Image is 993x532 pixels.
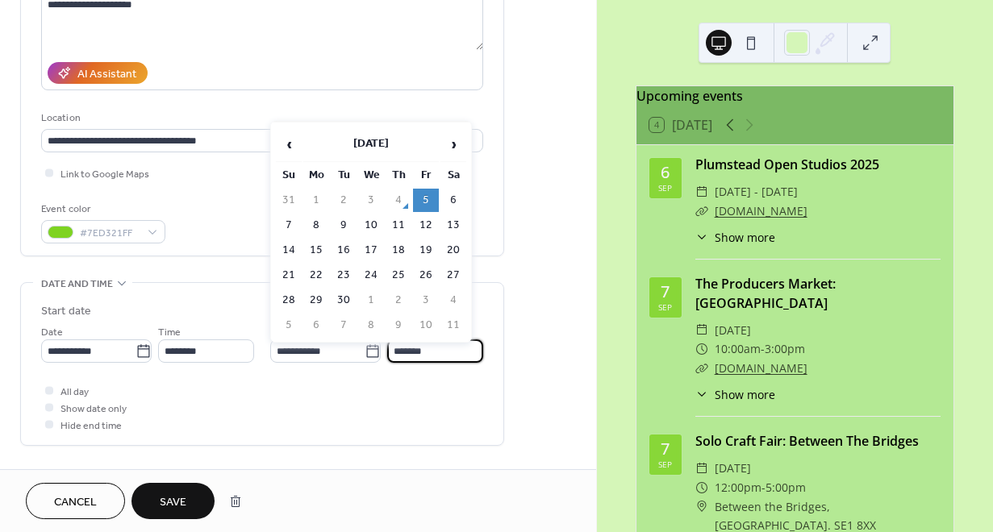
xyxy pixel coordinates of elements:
[41,303,91,320] div: Start date
[331,189,357,212] td: 2
[658,303,672,311] div: Sep
[440,214,466,237] td: 13
[358,289,384,312] td: 1
[695,386,708,403] div: ​
[440,264,466,287] td: 27
[440,239,466,262] td: 20
[331,239,357,262] td: 16
[386,214,411,237] td: 11
[276,239,302,262] td: 14
[766,478,806,497] span: 5:00pm
[331,264,357,287] td: 23
[60,166,149,183] span: Link to Google Maps
[715,339,761,359] span: 10:00am
[661,284,670,300] div: 7
[80,225,140,242] span: #7ED321FF
[158,324,181,341] span: Time
[695,359,708,378] div: ​
[41,276,113,293] span: Date and time
[715,360,807,376] a: [DOMAIN_NAME]
[695,182,708,202] div: ​
[358,189,384,212] td: 3
[303,239,329,262] td: 15
[715,182,798,202] span: [DATE] - [DATE]
[715,386,775,403] span: Show more
[761,339,765,359] span: -
[358,214,384,237] td: 10
[695,275,836,312] a: The Producers Market: [GEOGRAPHIC_DATA]
[636,86,953,106] div: Upcoming events
[331,314,357,337] td: 7
[413,264,439,287] td: 26
[303,289,329,312] td: 29
[695,339,708,359] div: ​
[358,164,384,187] th: We
[303,127,439,162] th: [DATE]
[695,229,775,246] button: ​Show more
[60,418,122,434] span: Hide end time
[276,214,302,237] td: 7
[386,314,411,337] td: 9
[276,164,302,187] th: Su
[695,229,708,246] div: ​
[41,110,480,127] div: Location
[715,478,761,497] span: 12:00pm
[386,264,411,287] td: 25
[60,401,127,418] span: Show date only
[358,264,384,287] td: 24
[413,289,439,312] td: 3
[303,214,329,237] td: 8
[715,321,751,340] span: [DATE]
[54,494,97,511] span: Cancel
[440,289,466,312] td: 4
[413,164,439,187] th: Fr
[658,184,672,192] div: Sep
[765,339,805,359] span: 3:00pm
[695,459,708,478] div: ​
[331,214,357,237] td: 9
[413,239,439,262] td: 19
[160,494,186,511] span: Save
[131,483,215,519] button: Save
[695,202,708,221] div: ​
[441,128,465,160] span: ›
[276,264,302,287] td: 21
[386,289,411,312] td: 2
[358,239,384,262] td: 17
[695,321,708,340] div: ​
[303,314,329,337] td: 6
[695,386,775,403] button: ​Show more
[661,164,670,181] div: 6
[695,478,708,497] div: ​
[695,432,919,450] a: Solo Craft Fair: Between The Bridges
[303,164,329,187] th: Mo
[41,201,162,218] div: Event color
[331,289,357,312] td: 30
[41,465,127,482] span: Recurring event
[277,128,301,160] span: ‹
[386,189,411,212] td: 4
[440,164,466,187] th: Sa
[695,156,879,173] a: Plumstead Open Studios 2025
[276,189,302,212] td: 31
[77,66,136,83] div: AI Assistant
[413,189,439,212] td: 5
[413,314,439,337] td: 10
[48,62,148,84] button: AI Assistant
[658,460,672,468] div: Sep
[440,314,466,337] td: 11
[761,478,766,497] span: -
[303,264,329,287] td: 22
[26,483,125,519] button: Cancel
[386,239,411,262] td: 18
[661,441,670,457] div: 7
[303,189,329,212] td: 1
[715,229,775,246] span: Show more
[60,384,89,401] span: All day
[41,324,63,341] span: Date
[331,164,357,187] th: Tu
[440,189,466,212] td: 6
[386,164,411,187] th: Th
[715,459,751,478] span: [DATE]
